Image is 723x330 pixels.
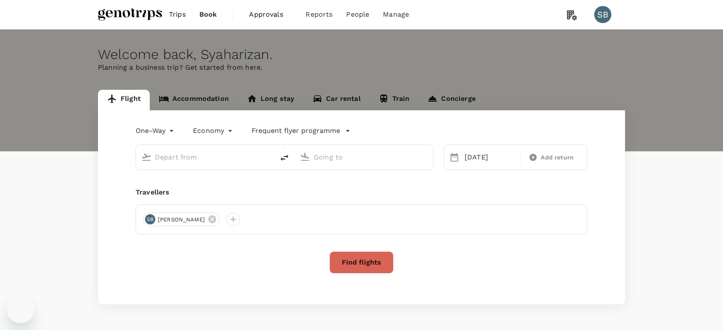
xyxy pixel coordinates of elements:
[98,5,162,24] img: Genotrips - ALL
[153,215,210,224] span: [PERSON_NAME]
[98,90,150,110] a: Flight
[199,9,217,20] span: Book
[155,150,256,164] input: Depart from
[274,147,295,168] button: delete
[594,6,611,23] div: SB
[252,126,340,136] p: Frequent flyer programme
[7,296,34,323] iframe: Button to launch messaging window
[98,47,625,62] div: Welcome back , Syaharizan .
[136,187,587,197] div: Travellers
[461,149,519,166] div: [DATE]
[370,90,419,110] a: Train
[329,251,394,274] button: Find flights
[268,156,270,158] button: Open
[252,126,350,136] button: Frequent flyer programme
[193,124,234,138] div: Economy
[383,9,409,20] span: Manage
[305,9,332,20] span: Reports
[98,62,625,73] p: Planning a business trip? Get started from here.
[303,90,370,110] a: Car rental
[150,90,238,110] a: Accommodation
[136,124,176,138] div: One-Way
[314,150,415,164] input: Going to
[427,156,429,158] button: Open
[169,9,186,20] span: Trips
[249,9,292,20] span: Approvals
[541,153,574,162] span: Add return
[418,90,484,110] a: Concierge
[143,212,219,226] div: SB[PERSON_NAME]
[238,90,303,110] a: Long stay
[145,214,155,224] div: SB
[346,9,369,20] span: People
